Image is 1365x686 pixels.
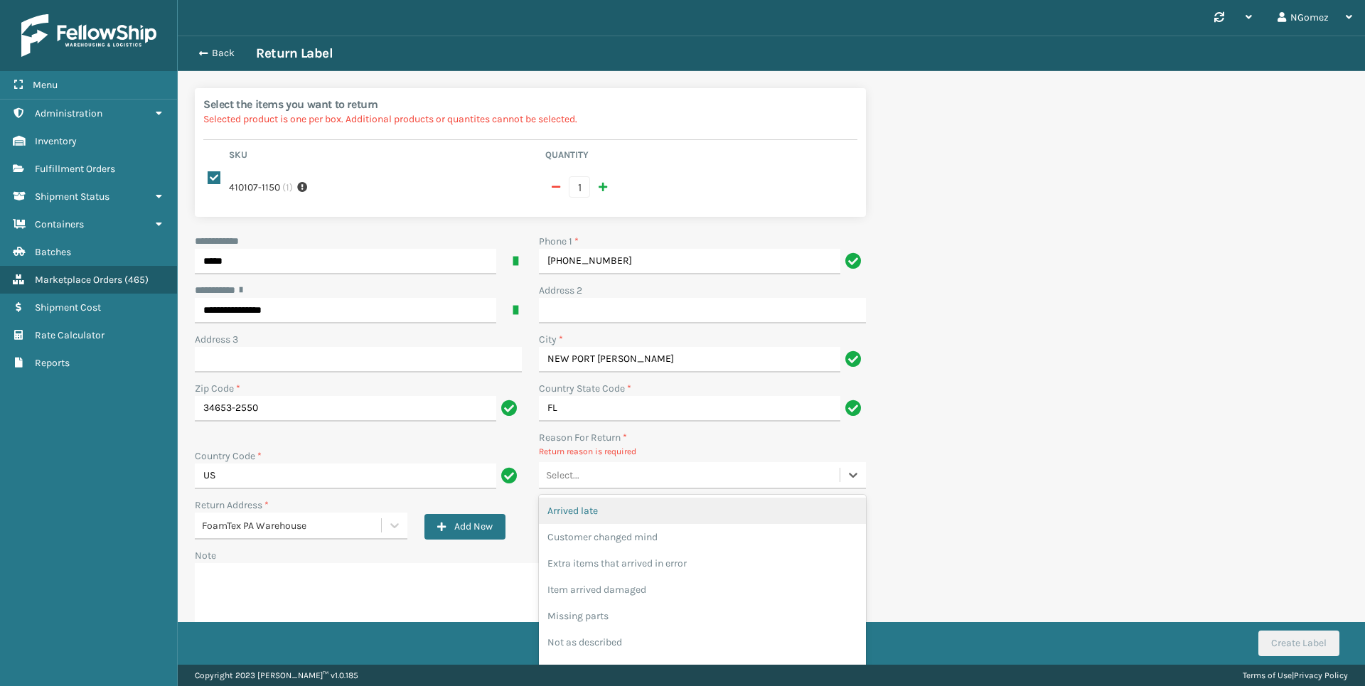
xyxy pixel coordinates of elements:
[225,149,541,166] th: Sku
[203,112,857,127] p: Selected product is one per box. Additional products or quantites cannot be selected.
[282,180,293,195] span: ( 1 )
[35,274,122,286] span: Marketplace Orders
[424,514,505,540] button: Add New
[539,332,563,347] label: City
[539,524,866,550] div: Customer changed mind
[202,518,382,533] div: FoamTex PA Warehouse
[1243,670,1292,680] a: Terms of Use
[539,498,866,524] div: Arrived late
[33,79,58,91] span: Menu
[35,191,109,203] span: Shipment Status
[195,449,262,463] label: Country Code
[539,603,866,629] div: Missing parts
[539,430,627,445] label: Reason For Return
[546,468,579,483] div: Select...
[195,381,240,396] label: Zip Code
[35,135,77,147] span: Inventory
[35,301,101,313] span: Shipment Cost
[21,14,156,57] img: logo
[539,629,866,655] div: Not as described
[1294,670,1348,680] a: Privacy Policy
[229,180,280,195] label: 410107-1150
[1258,631,1339,656] button: Create Label
[195,498,269,513] label: Return Address
[195,550,216,562] label: Note
[35,107,102,119] span: Administration
[191,47,256,60] button: Back
[541,149,857,166] th: Quantity
[539,445,866,458] p: Return reason is required
[35,218,84,230] span: Containers
[539,577,866,603] div: Item arrived damaged
[195,332,238,347] label: Address 3
[195,665,358,686] p: Copyright 2023 [PERSON_NAME]™ v 1.0.185
[35,163,115,175] span: Fulfillment Orders
[203,97,857,112] h2: Select the items you want to return
[256,45,333,62] h3: Return Label
[539,655,866,682] div: Wrong item sent
[539,550,866,577] div: Extra items that arrived in error
[539,234,579,249] label: Phone 1
[1243,665,1348,686] div: |
[124,274,149,286] span: ( 465 )
[35,246,71,258] span: Batches
[35,329,105,341] span: Rate Calculator
[35,357,70,369] span: Reports
[539,283,582,298] label: Address 2
[539,381,631,396] label: Country State Code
